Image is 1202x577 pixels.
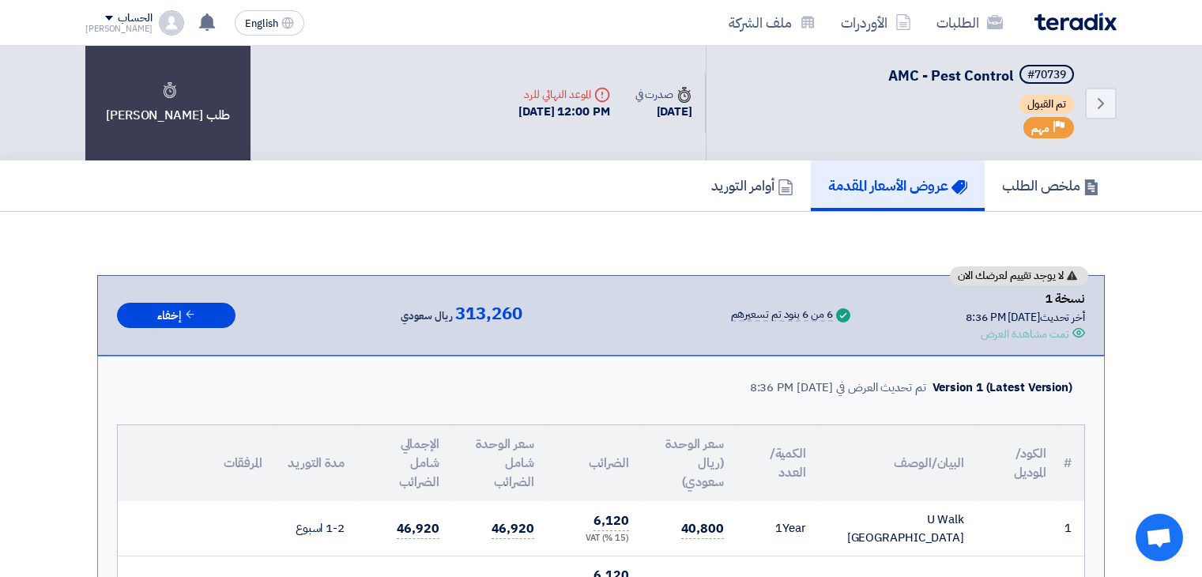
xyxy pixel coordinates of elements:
span: لا يوجد تقييم لعرضك الان [958,270,1064,281]
a: الأوردرات [828,4,924,41]
a: ملخص الطلب [985,160,1117,211]
div: الموعد النهائي للرد [518,86,610,103]
th: المرفقات [118,425,275,501]
span: ريال سعودي [401,307,452,326]
h5: عروض الأسعار المقدمة [828,176,967,194]
th: البيان/الوصف [819,425,977,501]
div: [DATE] 12:00 PM [518,103,610,121]
div: تمت مشاهدة العرض [981,326,1069,342]
span: 40,800 [681,519,724,539]
div: تم تحديث العرض في [DATE] 8:36 PM [750,379,926,397]
td: Year [737,501,819,556]
div: طلب [PERSON_NAME] [85,46,251,160]
div: صدرت في [635,86,692,103]
td: 1-2 اسبوع [275,501,357,556]
div: نسخة 1 [966,288,1085,309]
div: (15 %) VAT [560,532,629,545]
th: الضرائب [547,425,642,501]
th: الكود/الموديل [977,425,1059,501]
th: # [1059,425,1084,501]
th: الإجمالي شامل الضرائب [357,425,452,501]
span: تم القبول [1019,95,1074,114]
th: الكمية/العدد [737,425,819,501]
span: 46,920 [397,519,439,539]
img: Teradix logo [1034,13,1117,31]
a: عروض الأسعار المقدمة [811,160,985,211]
a: ملف الشركة [716,4,828,41]
div: الحساب [118,12,152,25]
a: الطلبات [924,4,1015,41]
td: 1 [1059,501,1084,556]
a: أوامر التوريد [694,160,811,211]
span: 1 [775,519,782,537]
th: سعر الوحدة (ريال سعودي) [642,425,737,501]
div: 6 من 6 بنود تم تسعيرهم [731,309,833,322]
img: profile_test.png [159,10,184,36]
h5: AMC - Pest Control [888,65,1077,87]
span: AMC - Pest Control [888,65,1013,86]
button: English [235,10,304,36]
a: Open chat [1136,514,1183,561]
span: English [245,18,278,29]
div: Version 1 (Latest Version) [933,379,1072,397]
span: 46,920 [492,519,534,539]
div: [DATE] [635,103,692,121]
div: U Walk [GEOGRAPHIC_DATA] [831,511,964,546]
th: مدة التوريد [275,425,357,501]
span: مهم [1031,121,1049,136]
div: [PERSON_NAME] [85,25,153,33]
h5: ملخص الطلب [1002,176,1099,194]
span: 6,120 [593,511,629,531]
div: أخر تحديث [DATE] 8:36 PM [966,309,1085,326]
span: 313,260 [455,304,522,323]
th: سعر الوحدة شامل الضرائب [452,425,547,501]
h5: أوامر التوريد [711,176,793,194]
button: إخفاء [117,303,236,329]
div: #70739 [1027,70,1066,81]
